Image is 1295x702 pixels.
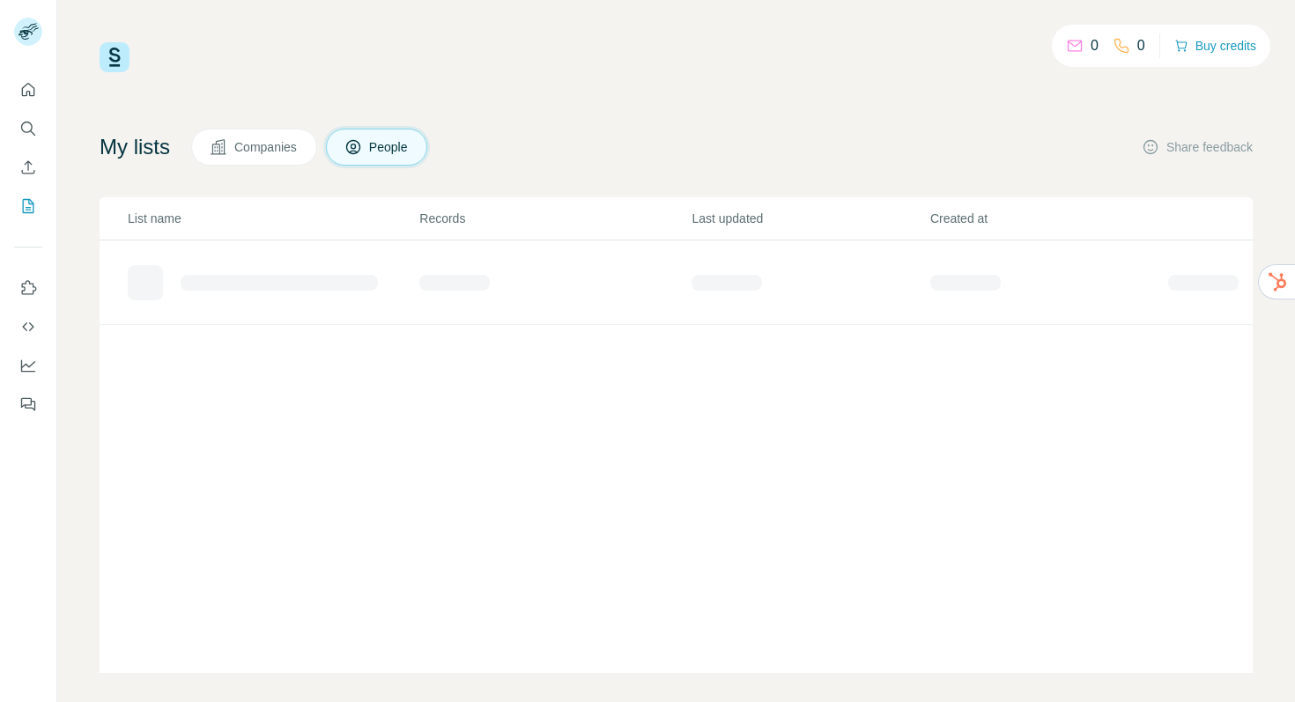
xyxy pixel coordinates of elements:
[1137,35,1145,56] p: 0
[14,311,42,343] button: Use Surfe API
[14,190,42,222] button: My lists
[14,151,42,183] button: Enrich CSV
[100,42,129,72] img: Surfe Logo
[14,388,42,420] button: Feedback
[100,133,170,161] h4: My lists
[930,210,1166,227] p: Created at
[14,74,42,106] button: Quick start
[369,138,410,156] span: People
[419,210,690,227] p: Records
[14,272,42,304] button: Use Surfe on LinkedIn
[1142,138,1253,156] button: Share feedback
[1091,35,1099,56] p: 0
[14,113,42,144] button: Search
[692,210,928,227] p: Last updated
[1174,33,1256,58] button: Buy credits
[14,350,42,381] button: Dashboard
[234,138,299,156] span: Companies
[128,210,418,227] p: List name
